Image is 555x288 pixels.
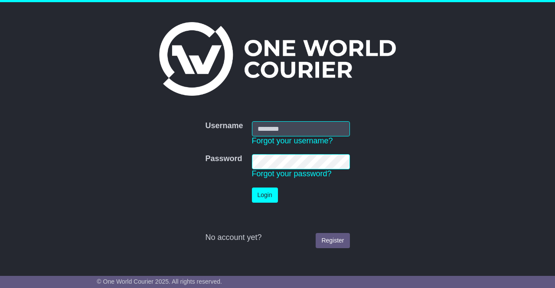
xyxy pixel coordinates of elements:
[97,278,222,285] span: © One World Courier 2025. All rights reserved.
[205,121,243,131] label: Username
[252,169,332,178] a: Forgot your password?
[205,233,349,243] div: No account yet?
[159,22,396,96] img: One World
[252,136,333,145] a: Forgot your username?
[316,233,349,248] a: Register
[252,188,278,203] button: Login
[205,154,242,164] label: Password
